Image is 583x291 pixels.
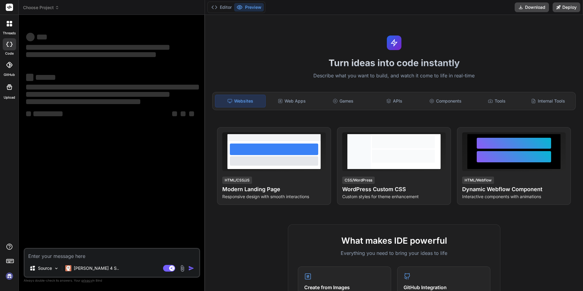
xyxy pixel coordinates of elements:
span: ‌ [172,111,177,116]
h4: Dynamic Webflow Component [462,185,566,194]
p: Responsive design with smooth interactions [222,194,326,200]
span: ‌ [26,85,199,90]
span: ‌ [181,111,186,116]
span: ‌ [26,33,35,41]
p: Describe what you want to build, and watch it come to life in real-time [209,72,579,80]
div: Web Apps [267,95,317,107]
span: ‌ [26,45,169,50]
div: Games [318,95,368,107]
h2: What makes IDE powerful [298,234,490,247]
span: ‌ [26,99,140,104]
img: Pick Models [54,266,59,271]
h4: Create from Images [304,284,385,291]
div: Internal Tools [523,95,573,107]
p: [PERSON_NAME] 4 S.. [74,265,119,271]
h1: Turn ideas into code instantly [209,57,579,68]
span: ‌ [33,111,63,116]
span: ‌ [26,74,33,81]
span: ‌ [26,52,156,57]
label: Upload [4,95,15,100]
div: HTML/CSS/JS [222,177,252,184]
div: Tools [472,95,522,107]
label: threads [3,31,16,36]
img: icon [188,265,194,271]
label: GitHub [4,72,15,77]
button: Editor [209,3,234,12]
span: privacy [81,279,92,282]
img: Claude 4 Sonnet [65,265,71,271]
p: Always double-check its answers. Your in Bind [24,278,200,283]
div: CSS/WordPress [342,177,375,184]
div: APIs [369,95,419,107]
span: Choose Project [23,5,59,11]
span: ‌ [26,111,31,116]
h4: WordPress Custom CSS [342,185,446,194]
span: ‌ [189,111,194,116]
p: Everything you need to bring your ideas to life [298,249,490,257]
h4: GitHub Integration [404,284,484,291]
p: Source [38,265,52,271]
h4: Modern Landing Page [222,185,326,194]
button: Deploy [553,2,580,12]
span: ‌ [36,75,55,80]
span: ‌ [37,35,47,39]
img: signin [4,271,15,281]
p: Custom styles for theme enhancement [342,194,446,200]
div: Websites [215,95,266,107]
p: Interactive components with animations [462,194,566,200]
span: ‌ [26,92,169,97]
button: Download [515,2,549,12]
label: code [5,51,14,56]
img: attachment [179,265,186,272]
button: Preview [234,3,264,12]
div: HTML/Webflow [462,177,494,184]
div: Components [421,95,471,107]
